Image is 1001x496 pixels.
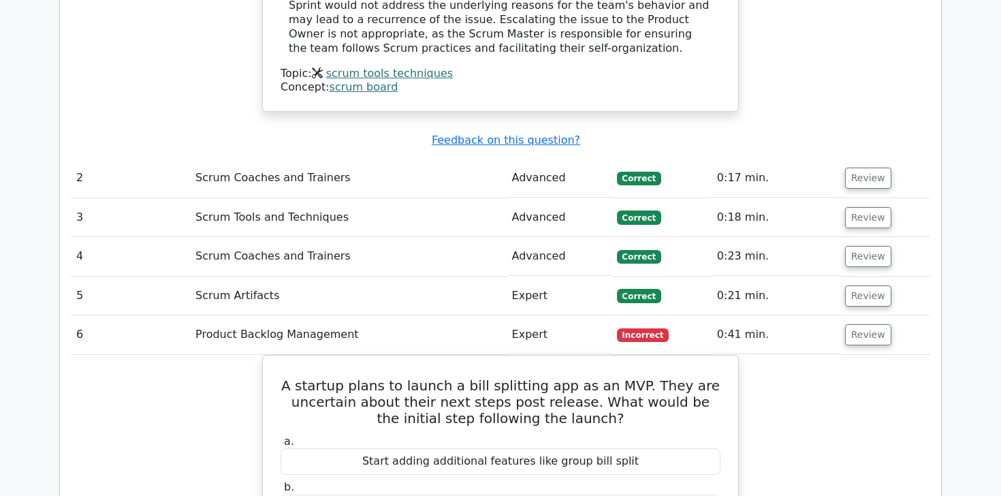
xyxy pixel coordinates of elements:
[284,435,294,448] span: a.
[712,198,840,237] td: 0:18 min.
[190,315,507,354] td: Product Backlog Management
[617,211,661,224] span: Correct
[507,237,611,276] td: Advanced
[712,315,840,354] td: 0:41 min.
[507,277,611,315] td: Expert
[507,159,611,198] td: Advanced
[330,80,398,93] a: scrum board
[845,285,891,307] button: Review
[190,277,507,315] td: Scrum Artifacts
[617,172,661,185] span: Correct
[712,237,840,276] td: 0:23 min.
[71,277,190,315] td: 5
[71,159,190,198] td: 2
[617,328,669,342] span: Incorrect
[507,198,611,237] td: Advanced
[190,237,507,276] td: Scrum Coaches and Trainers
[281,80,720,95] div: Concept:
[281,448,720,475] div: Start adding additional features like group bill split
[617,289,661,303] span: Correct
[190,198,507,237] td: Scrum Tools and Techniques
[71,237,190,276] td: 4
[617,250,661,264] span: Correct
[845,246,891,267] button: Review
[326,67,453,80] a: scrum tools techniques
[281,67,720,81] div: Topic:
[507,315,611,354] td: Expert
[712,277,840,315] td: 0:21 min.
[284,480,294,493] span: b.
[279,377,722,427] h5: A startup plans to launch a bill splitting app as an MVP. They are uncertain about their next ste...
[845,207,891,228] button: Review
[71,198,190,237] td: 3
[712,159,840,198] td: 0:17 min.
[845,168,891,189] button: Review
[432,134,580,146] a: Feedback on this question?
[190,159,507,198] td: Scrum Coaches and Trainers
[845,324,891,345] button: Review
[71,315,190,354] td: 6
